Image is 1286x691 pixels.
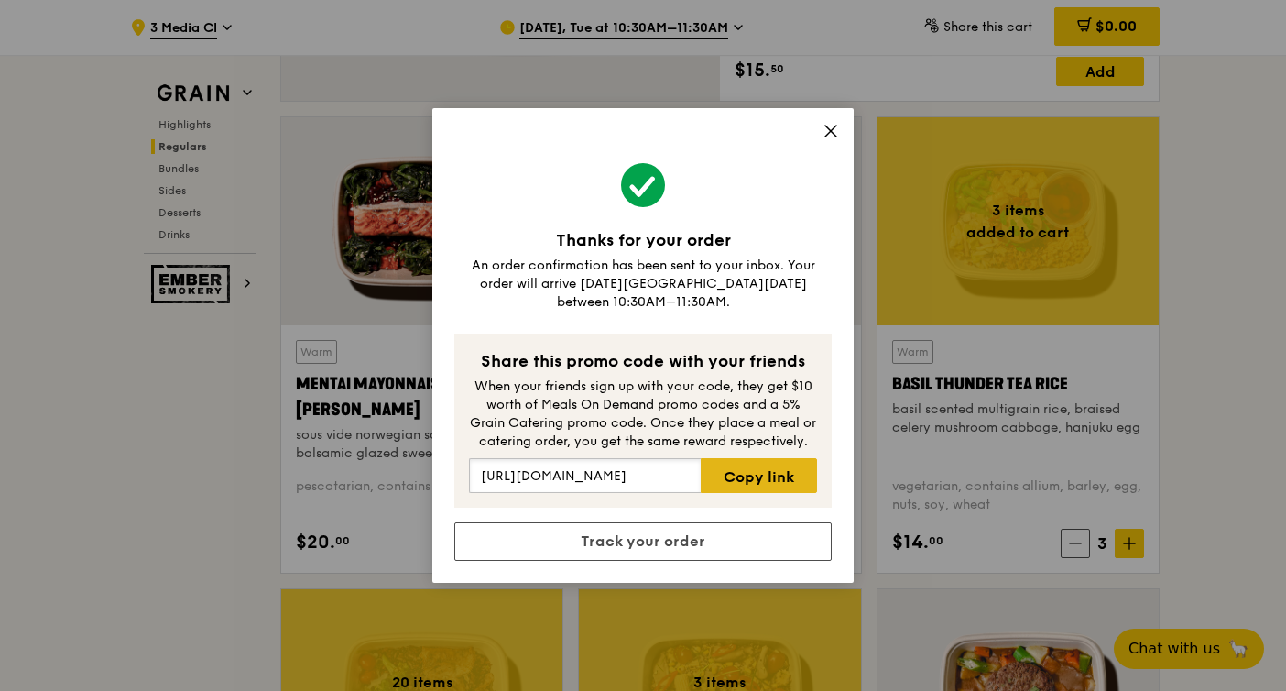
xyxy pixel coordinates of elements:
div: An order confirmation has been sent to your inbox. Your order will arrive [DATE][GEOGRAPHIC_DATA]... [454,257,832,312]
div: When your friends sign up with your code, they get $10 worth of Meals On Demand promo codes and a... [469,378,817,451]
a: Copy link [701,458,817,493]
img: aff_l [643,145,644,146]
a: Track your order [454,522,832,561]
div: Share this promo code with your friends [469,348,817,374]
div: Thanks for your order [454,227,832,253]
